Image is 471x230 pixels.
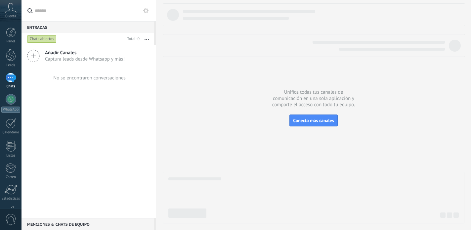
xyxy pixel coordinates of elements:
[289,115,337,126] button: Conecta más canales
[45,56,125,62] span: Captura leads desde Whatsapp y más!
[1,84,21,89] div: Chats
[53,75,126,81] div: No se encontraron conversaciones
[27,35,57,43] div: Chats abiertos
[1,63,21,68] div: Leads
[21,21,154,33] div: Entradas
[5,14,16,19] span: Cuenta
[1,130,21,135] div: Calendario
[1,175,21,179] div: Correo
[21,218,154,230] div: Menciones & Chats de equipo
[1,39,21,44] div: Panel
[45,50,125,56] span: Añadir Canales
[125,36,140,42] div: Total: 0
[1,197,21,201] div: Estadísticas
[293,117,334,123] span: Conecta más canales
[1,154,21,158] div: Listas
[1,107,20,113] div: WhatsApp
